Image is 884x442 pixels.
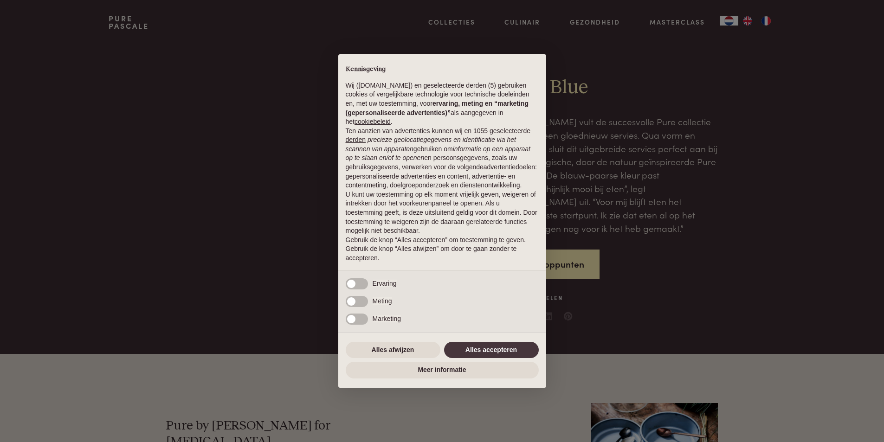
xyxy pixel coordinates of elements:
p: Wij ([DOMAIN_NAME]) en geselecteerde derden (5) gebruiken cookies of vergelijkbare technologie vo... [346,81,539,127]
span: Marketing [373,315,401,322]
em: precieze geolocatiegegevens en identificatie via het scannen van apparaten [346,136,516,153]
p: Gebruik de knop “Alles accepteren” om toestemming te geven. Gebruik de knop “Alles afwijzen” om d... [346,236,539,263]
strong: ervaring, meting en “marketing (gepersonaliseerde advertenties)” [346,100,529,116]
span: Meting [373,297,392,305]
em: informatie op een apparaat op te slaan en/of te openen [346,145,531,162]
p: U kunt uw toestemming op elk moment vrijelijk geven, weigeren of intrekken door het voorkeurenpan... [346,190,539,236]
a: cookiebeleid [355,118,391,125]
button: Alles afwijzen [346,342,440,359]
button: Alles accepteren [444,342,539,359]
button: derden [346,135,366,145]
p: Ten aanzien van advertenties kunnen wij en 1055 geselecteerde gebruiken om en persoonsgegevens, z... [346,127,539,190]
span: Ervaring [373,280,397,287]
button: Meer informatie [346,362,539,378]
button: advertentiedoelen [484,163,535,172]
h2: Kennisgeving [346,65,539,74]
